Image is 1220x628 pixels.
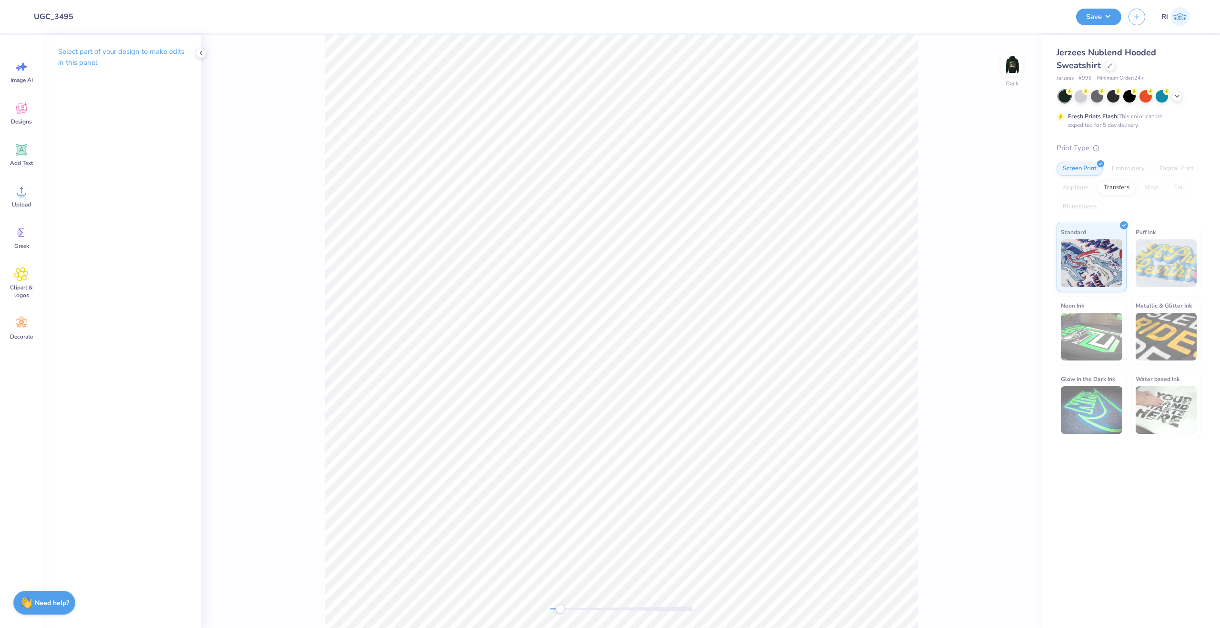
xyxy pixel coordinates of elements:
[555,604,565,614] div: Accessibility label
[12,201,31,208] span: Upload
[1136,313,1197,360] img: Metallic & Glitter Ink
[1057,181,1095,195] div: Applique
[1061,300,1084,310] span: Neon Ink
[1157,7,1194,26] a: RI
[1154,162,1200,176] div: Digital Print
[1106,162,1151,176] div: Embroidery
[1136,374,1179,384] span: Water based Ink
[1170,7,1189,26] img: Renz Ian Igcasenza
[11,118,32,125] span: Designs
[1076,9,1121,25] button: Save
[10,159,33,167] span: Add Text
[35,598,69,607] strong: Need help?
[1098,181,1136,195] div: Transfers
[1061,386,1122,434] img: Glow in the Dark Ink
[14,242,29,250] span: Greek
[1061,227,1086,237] span: Standard
[1057,143,1201,154] div: Print Type
[1003,55,1022,74] img: Back
[10,333,33,340] span: Decorate
[1097,74,1144,82] span: Minimum Order: 24 +
[1006,79,1018,88] div: Back
[1061,239,1122,287] img: Standard
[1136,300,1192,310] span: Metallic & Glitter Ink
[1061,374,1115,384] span: Glow in the Dark Ink
[10,76,33,84] span: Image AI
[1057,200,1103,214] div: Rhinestones
[58,46,186,68] p: Select part of your design to make edits in this panel
[6,284,37,299] span: Clipart & logos
[1136,239,1197,287] img: Puff Ink
[1057,162,1103,176] div: Screen Print
[1168,181,1190,195] div: Foil
[1068,113,1118,120] strong: Fresh Prints Flash:
[1161,11,1168,22] span: RI
[1057,74,1074,82] span: Jerzees
[1139,181,1165,195] div: Vinyl
[1136,386,1197,434] img: Water based Ink
[1061,313,1122,360] img: Neon Ink
[1057,47,1156,71] span: Jerzees Nublend Hooded Sweatshirt
[1136,227,1156,237] span: Puff Ink
[1068,112,1185,129] div: This color can be expedited for 5 day delivery.
[1078,74,1092,82] span: # 996
[26,7,96,26] input: Untitled Design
